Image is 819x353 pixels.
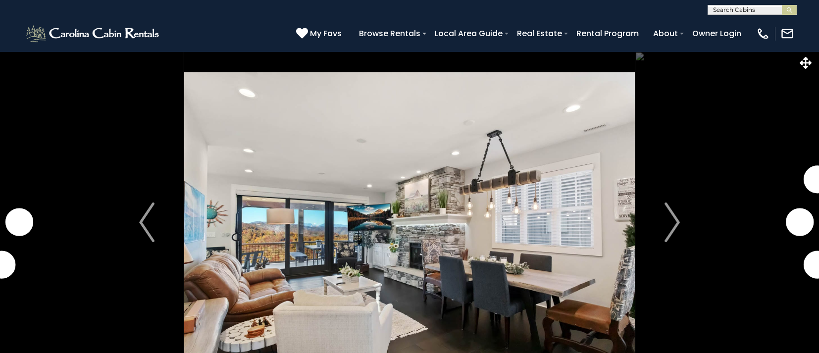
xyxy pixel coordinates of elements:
[296,27,344,40] a: My Favs
[354,25,425,42] a: Browse Rentals
[512,25,567,42] a: Real Estate
[665,202,679,242] img: arrow
[780,27,794,41] img: mail-regular-white.png
[430,25,508,42] a: Local Area Guide
[756,27,770,41] img: phone-regular-white.png
[25,24,162,44] img: White-1-2.png
[310,27,342,40] span: My Favs
[571,25,644,42] a: Rental Program
[648,25,683,42] a: About
[139,202,154,242] img: arrow
[687,25,746,42] a: Owner Login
